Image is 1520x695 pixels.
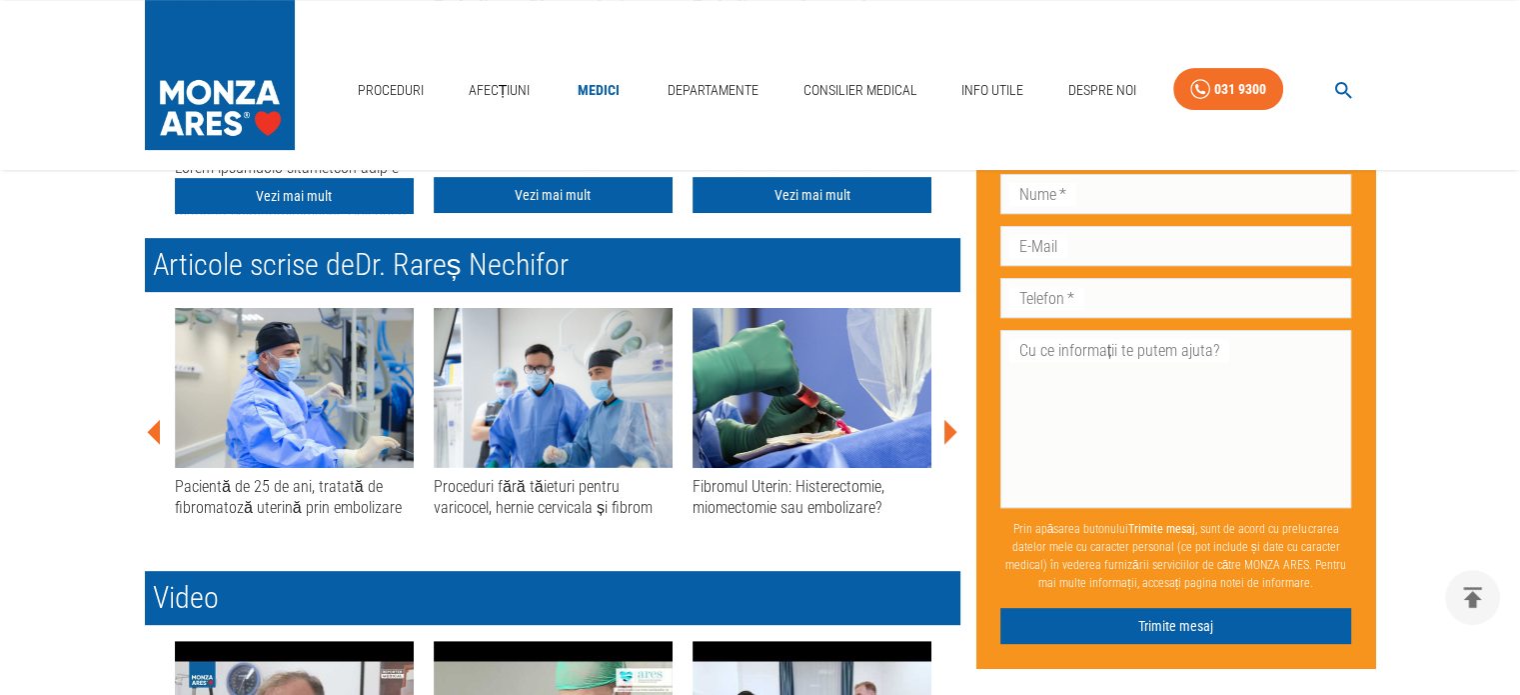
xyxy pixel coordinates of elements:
[693,476,931,519] div: Fibromul Uterin: Histerectomie, miomectomie sau embolizare?
[693,308,931,519] a: Fibromul Uterin: Histerectomie, miomectomie sau embolizare?
[461,70,539,111] a: Afecțiuni
[175,308,414,468] img: Pacientă de 25 de ani, tratată de fibromatoză uterină prin embolizare
[175,476,414,519] div: Pacientă de 25 de ani, tratată de fibromatoză uterină prin embolizare
[1214,77,1266,102] div: 031 9300
[953,70,1031,111] a: Info Utile
[434,177,673,214] a: Vezi mai mult
[350,70,432,111] a: Proceduri
[693,308,931,468] img: Fibromul Uterin: Histerectomie, miomectomie sau embolizare?
[145,238,960,292] h2: Articole scrise de Dr. Rareș Nechifor
[1000,608,1352,645] button: Trimite mesaj
[1060,70,1144,111] a: Despre Noi
[794,70,924,111] a: Consilier Medical
[145,571,960,625] h2: Video
[693,177,931,214] a: Vezi mai mult
[660,70,766,111] a: Departamente
[567,70,631,111] a: Medici
[1000,512,1352,600] p: Prin apăsarea butonului , sunt de acord cu prelucrarea datelor mele cu caracter personal (ce pot ...
[1445,570,1500,625] button: delete
[175,178,414,215] a: Vezi mai mult
[175,308,414,519] a: Pacientă de 25 de ani, tratată de fibromatoză uterină prin embolizare
[1173,68,1283,111] a: 031 9300
[434,308,673,468] img: Proceduri fără tăieturi pentru varicocel, hernie cervicala și fibrom
[434,308,673,519] a: Proceduri fără tăieturi pentru varicocel, hernie cervicala și fibrom
[434,476,673,519] div: Proceduri fără tăieturi pentru varicocel, hernie cervicala și fibrom
[1128,522,1195,536] b: Trimite mesaj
